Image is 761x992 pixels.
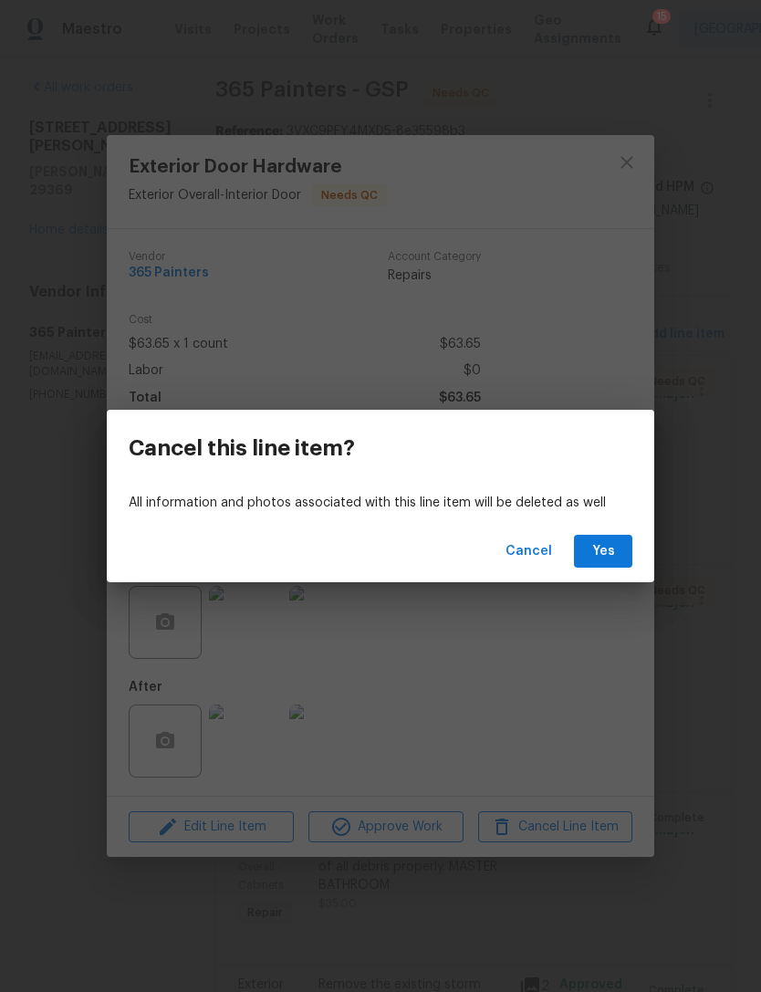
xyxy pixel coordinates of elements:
[589,540,618,563] span: Yes
[506,540,552,563] span: Cancel
[498,535,559,569] button: Cancel
[129,494,632,513] p: All information and photos associated with this line item will be deleted as well
[574,535,632,569] button: Yes
[129,435,355,461] h3: Cancel this line item?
